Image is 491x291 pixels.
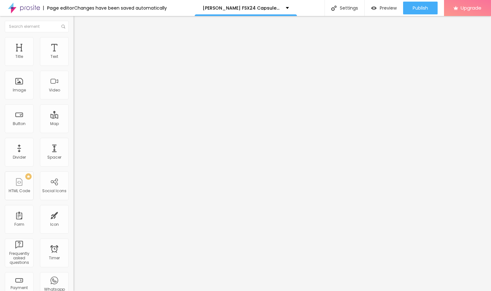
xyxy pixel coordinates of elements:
div: Button [13,122,26,126]
div: Changes have been saved automatically [74,6,167,10]
img: view-1.svg [371,5,377,11]
div: Page editor [43,6,74,10]
span: Preview [380,5,397,11]
div: Image [13,88,26,92]
div: HTML Code [9,189,30,193]
button: Preview [365,2,403,14]
img: Icone [61,25,65,28]
div: Social Icons [42,189,66,193]
div: Video [49,88,60,92]
div: Text [51,54,58,59]
span: Publish [413,5,428,11]
div: Frequently asked questions [6,251,32,265]
div: Title [15,54,23,59]
p: [PERSON_NAME] FSX24 Capsules Netherlands Dagelijkse Ondersteuning voor Fysieke en Mentale Prestaties [203,6,281,10]
button: Publish [403,2,438,14]
div: Spacer [47,155,61,160]
span: Upgrade [461,5,481,11]
div: Form [14,222,24,227]
div: Divider [13,155,26,160]
div: Timer [49,256,60,260]
div: Map [50,122,59,126]
img: Icone [331,5,337,11]
div: Icon [50,222,59,227]
input: Search element [5,21,69,32]
iframe: Editor [74,16,491,291]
